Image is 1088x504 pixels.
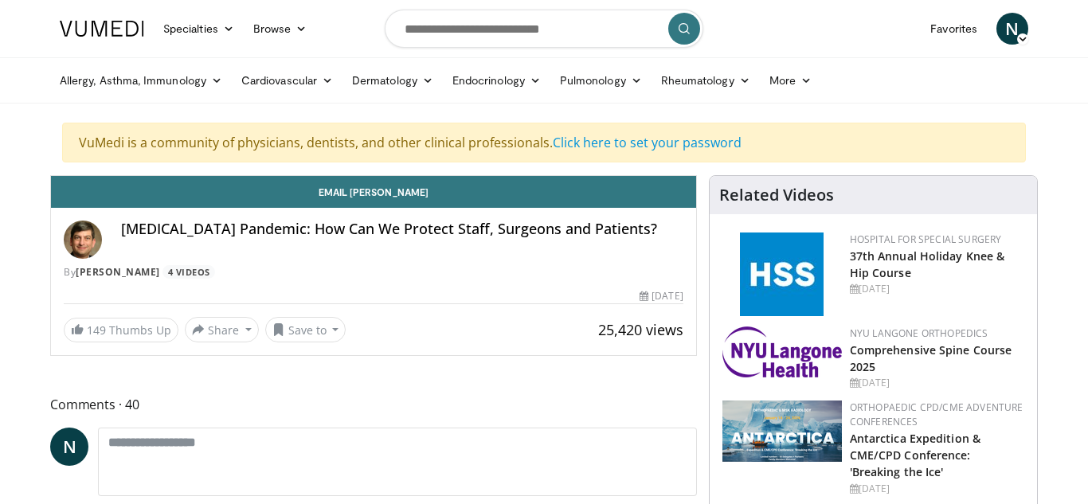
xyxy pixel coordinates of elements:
[162,265,215,279] a: 4 Videos
[64,318,178,342] a: 149 Thumbs Up
[87,322,106,338] span: 149
[50,394,697,415] span: Comments 40
[154,13,244,45] a: Specialties
[60,21,144,37] img: VuMedi Logo
[50,64,232,96] a: Allergy, Asthma, Immunology
[232,64,342,96] a: Cardiovascular
[640,289,683,303] div: [DATE]
[850,376,1024,390] div: [DATE]
[443,64,550,96] a: Endocrinology
[342,64,443,96] a: Dermatology
[850,282,1024,296] div: [DATE]
[121,221,683,238] h4: [MEDICAL_DATA] Pandemic: How Can We Protect Staff, Surgeons and Patients?
[244,13,317,45] a: Browse
[722,326,842,377] img: 196d80fa-0fd9-4c83-87ed-3e4f30779ad7.png.150x105_q85_autocrop_double_scale_upscale_version-0.2.png
[850,342,1012,374] a: Comprehensive Spine Course 2025
[64,221,102,259] img: Avatar
[62,123,1026,162] div: VuMedi is a community of physicians, dentists, and other clinical professionals.
[550,64,652,96] a: Pulmonology
[385,10,703,48] input: Search topics, interventions
[850,431,980,479] a: Antarctica Expedition & CME/CPD Conference: 'Breaking the Ice'
[850,248,1005,280] a: 37th Annual Holiday Knee & Hip Course
[76,265,160,279] a: [PERSON_NAME]
[265,317,346,342] button: Save to
[760,64,821,96] a: More
[722,400,842,462] img: 923097bc-eeff-4ced-9ace-206d74fb6c4c.png.150x105_q85_autocrop_double_scale_upscale_version-0.2.png
[64,265,683,279] div: By
[50,428,88,466] a: N
[850,482,1024,496] div: [DATE]
[598,320,683,339] span: 25,420 views
[719,186,834,205] h4: Related Videos
[850,232,1002,246] a: Hospital for Special Surgery
[921,13,987,45] a: Favorites
[553,134,742,151] a: Click here to set your password
[652,64,760,96] a: Rheumatology
[850,326,988,340] a: NYU Langone Orthopedics
[850,400,1023,428] a: Orthopaedic CPD/CME Adventure Conferences
[996,13,1028,45] a: N
[185,317,259,342] button: Share
[51,176,696,208] a: Email [PERSON_NAME]
[740,232,824,316] img: f5c2b4a9-8f32-47da-86a2-cd262eba5885.gif.150x105_q85_autocrop_double_scale_upscale_version-0.2.jpg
